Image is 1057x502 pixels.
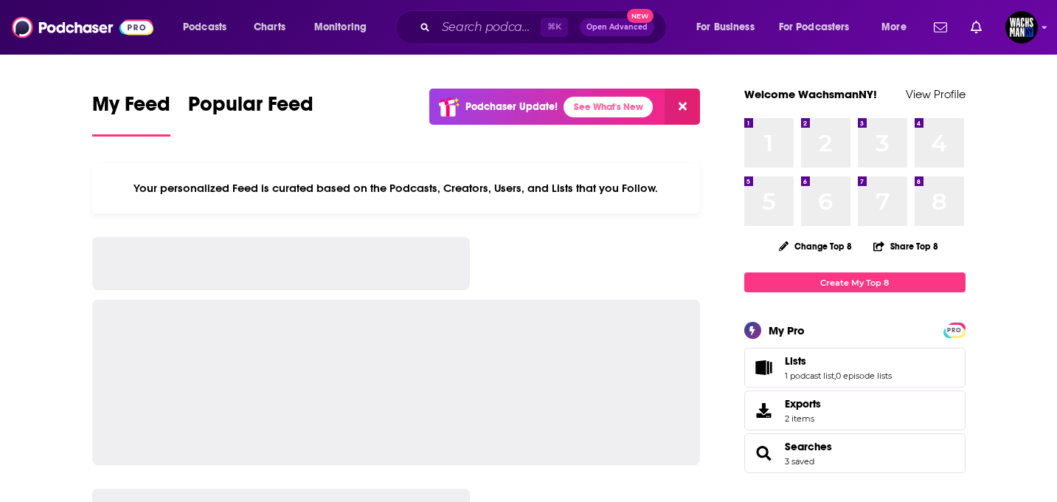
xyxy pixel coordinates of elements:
span: , [834,371,836,381]
span: More [881,17,907,38]
a: Show notifications dropdown [928,15,953,40]
span: Searches [744,433,966,473]
span: Exports [749,400,779,421]
button: open menu [686,16,773,39]
button: open menu [173,16,246,39]
img: Podchaser - Follow, Share and Rate Podcasts [12,13,153,41]
span: For Podcasters [779,17,850,38]
span: PRO [946,325,963,336]
a: 0 episode lists [836,371,892,381]
a: Welcome WachsmanNY! [744,87,877,101]
span: Lists [744,348,966,388]
span: Exports [785,397,821,410]
span: Monitoring [314,17,367,38]
span: Charts [254,17,285,38]
span: Popular Feed [188,92,313,125]
a: Charts [244,16,294,39]
a: 1 podcast list [785,371,834,381]
span: For Business [696,17,755,38]
button: open menu [769,16,871,39]
a: View Profile [906,87,966,101]
a: Create My Top 8 [744,272,966,292]
button: Share Top 8 [873,232,939,261]
button: Show profile menu [1005,11,1038,44]
a: Searches [785,440,832,453]
div: Search podcasts, credits, & more... [409,10,681,44]
span: New [627,9,654,23]
a: See What's New [564,97,653,117]
span: 2 items [785,413,821,424]
span: My Feed [92,92,170,125]
div: Your personalized Feed is curated based on the Podcasts, Creators, Users, and Lists that you Follow. [92,163,701,213]
span: Podcasts [183,17,226,38]
span: Logged in as WachsmanNY [1005,11,1038,44]
a: PRO [946,324,963,335]
a: Show notifications dropdown [965,15,988,40]
button: Change Top 8 [770,237,862,255]
button: open menu [304,16,386,39]
span: ⌘ K [541,18,568,37]
span: Lists [785,354,806,368]
button: Open AdvancedNew [580,18,654,36]
div: My Pro [769,323,805,337]
button: open menu [871,16,925,39]
p: Podchaser Update! [465,100,558,113]
a: Popular Feed [188,92,313,137]
a: Lists [785,354,892,368]
img: User Profile [1005,11,1038,44]
a: 3 saved [785,456,814,467]
span: Open Advanced [586,24,648,31]
a: Exports [744,391,966,430]
input: Search podcasts, credits, & more... [436,16,541,39]
a: Lists [749,357,779,378]
a: Searches [749,443,779,464]
a: My Feed [92,92,170,137]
